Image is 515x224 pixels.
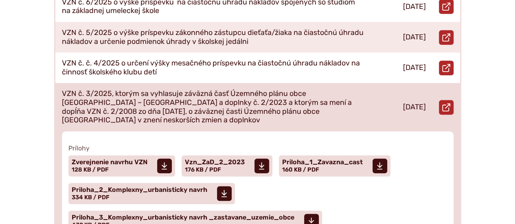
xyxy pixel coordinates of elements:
span: Priloha_2_Komplexny_urbanisticky navrh [72,187,207,193]
p: VZN č. 3/2025, ktorým sa vyhlasuje záväzná časť Územného plánu obce [GEOGRAPHIC_DATA] – [GEOGRAPH... [62,89,365,124]
span: 334 KB / PDF [72,194,110,201]
p: VZN č. 5/2025 o výške príspevku zákonného zástupcu dieťaťa/žiaka na čiastočnú úhradu nákladov a u... [62,28,365,46]
p: [DATE] [403,63,426,72]
span: Priloha_3_Komplexny_urbanisticky navrh _zastavane_uzemie_obce [72,214,294,221]
p: [DATE] [403,2,426,11]
span: 128 KB / PDF [72,166,109,173]
span: 176 KB / PDF [185,166,221,173]
span: 160 KB / PDF [282,166,319,173]
span: Priloha_1_Zavazna_cast [282,159,363,165]
p: [DATE] [403,33,426,42]
a: Priloha_2_Komplexny_urbanisticky navrh 334 KB / PDF [68,183,235,204]
span: Prílohy [68,144,447,152]
span: Zverejnenie navrhu VZN [72,159,147,165]
p: [DATE] [403,103,426,112]
a: Vzn_ZaD_2_2023 176 KB / PDF [182,155,272,176]
span: Vzn_ZaD_2_2023 [185,159,245,165]
p: VZN č. č. 4/2025 o určení výšky mesačného príspevku na čiastočnú úhradu nákladov na činnosť škols... [62,59,365,76]
a: Priloha_1_Zavazna_cast 160 KB / PDF [279,155,390,176]
a: Zverejnenie navrhu VZN 128 KB / PDF [68,155,175,176]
